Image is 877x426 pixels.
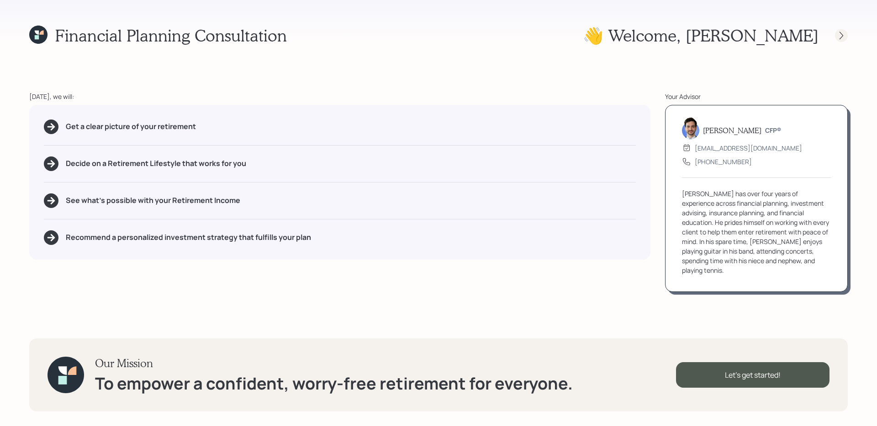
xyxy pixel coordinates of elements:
[29,92,650,101] div: [DATE], we will:
[695,143,802,153] div: [EMAIL_ADDRESS][DOMAIN_NAME]
[55,26,287,45] h1: Financial Planning Consultation
[66,159,246,168] h5: Decide on a Retirement Lifestyle that works for you
[665,92,848,101] div: Your Advisor
[95,357,573,370] h3: Our Mission
[695,157,752,166] div: [PHONE_NUMBER]
[66,196,240,205] h5: See what's possible with your Retirement Income
[703,126,761,135] h5: [PERSON_NAME]
[583,26,819,45] h1: 👋 Welcome , [PERSON_NAME]
[682,117,699,139] img: jonah-coleman-headshot.png
[682,189,831,275] div: [PERSON_NAME] has over four years of experience across financial planning, investment advising, i...
[95,374,573,393] h1: To empower a confident, worry-free retirement for everyone.
[66,122,196,131] h5: Get a clear picture of your retirement
[66,233,311,242] h5: Recommend a personalized investment strategy that fulfills your plan
[676,362,829,388] div: Let's get started!
[765,127,781,135] h6: CFP®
